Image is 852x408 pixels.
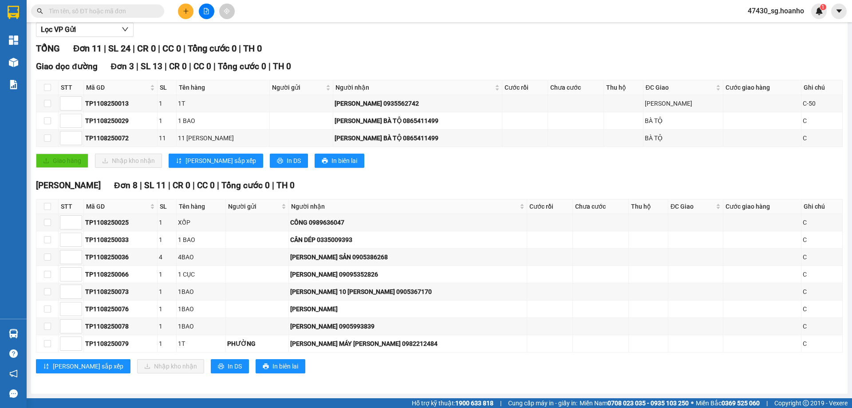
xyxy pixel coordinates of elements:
button: downloadNhập kho nhận [137,359,204,373]
span: printer [277,158,283,165]
div: C-50 [803,99,841,108]
div: TP1108250076 [85,304,156,314]
div: 11 [159,133,175,143]
div: C [803,304,841,314]
button: uploadGiao hàng [36,154,88,168]
span: Cung cấp máy in - giấy in: [508,398,577,408]
span: | [193,180,195,190]
th: Tên hàng [177,199,226,214]
span: Tổng cước 0 [188,43,237,54]
span: CR 0 [169,61,187,71]
span: TỔNG [36,43,60,54]
div: 1 [159,269,175,279]
button: printerIn biên lai [256,359,305,373]
div: 1 [159,235,175,245]
span: Decrease Value [72,257,82,264]
div: 1BAO [178,304,224,314]
span: Hỗ trợ kỹ thuật: [412,398,493,408]
span: Người gửi [228,202,280,211]
div: [PERSON_NAME] BÀ TỘ 0865411499 [335,133,501,143]
span: Increase Value [72,268,82,274]
strong: 0369 525 060 [722,400,760,407]
span: file-add [203,8,209,14]
div: 1 [159,218,175,227]
span: down [75,310,80,315]
span: sort-ascending [176,158,182,165]
span: Decrease Value [72,103,82,110]
span: Người nhận [335,83,493,92]
span: [PERSON_NAME] sắp xếp [185,156,256,166]
span: Đơn 3 [111,61,134,71]
span: | [158,43,160,54]
span: up [75,286,80,292]
div: 1 BAO [178,116,268,126]
div: TP1108250072 [85,133,156,143]
span: search [37,8,43,14]
span: TH 0 [243,43,262,54]
img: dashboard-icon [9,36,18,45]
span: | [189,61,191,71]
th: SL [158,199,177,214]
div: [PERSON_NAME] 10 [PERSON_NAME] 0905367170 [290,287,525,297]
span: Đơn 8 [114,180,138,190]
span: Increase Value [72,216,82,222]
span: | [268,61,271,71]
div: BÀ TỘ [645,133,722,143]
span: Decrease Value [72,292,82,298]
span: CR 0 [173,180,190,190]
th: Cước rồi [527,199,573,214]
td: TP1108250013 [84,95,158,112]
span: Increase Value [72,337,82,344]
span: up [75,234,80,240]
span: notification [9,369,18,378]
span: up [75,304,80,309]
div: C [803,218,841,227]
div: TP1108250013 [85,99,156,108]
div: TP1108250078 [85,321,156,331]
div: TP1108250033 [85,235,156,245]
span: Miền Bắc [696,398,760,408]
th: STT [59,199,84,214]
th: Thu hộ [629,199,668,214]
th: Chưa cước [573,199,629,214]
span: In DS [287,156,301,166]
span: ⚪️ [691,401,694,405]
span: Increase Value [72,285,82,292]
div: 1T [178,339,224,349]
div: [PERSON_NAME] 0935562742 [335,99,501,108]
span: down [75,275,80,281]
span: Tổng cước 0 [221,180,270,190]
span: | [140,180,142,190]
img: warehouse-icon [9,329,18,338]
span: [PERSON_NAME] sắp xếp [53,361,123,371]
span: SL 13 [141,61,162,71]
span: | [136,61,138,71]
div: 4 [159,252,175,262]
button: printerIn DS [211,359,249,373]
div: [PERSON_NAME] BÀ TỘ 0865411499 [335,116,501,126]
div: C [803,321,841,331]
td: TP1108250036 [84,249,158,266]
th: STT [59,80,84,95]
span: Decrease Value [72,240,82,246]
span: Người gửi [272,83,323,92]
div: 4BAO [178,252,224,262]
div: 11 [PERSON_NAME] [178,133,268,143]
div: [PERSON_NAME] 0905993839 [290,321,525,331]
th: Cước rồi [502,80,548,95]
div: [PERSON_NAME] SẢN 0905386268 [290,252,525,262]
span: | [272,180,274,190]
img: logo-vxr [8,6,19,19]
button: Lọc VP Gửi [36,23,134,37]
span: message [9,389,18,398]
div: TP1108250066 [85,269,156,279]
span: Lọc VP Gửi [41,24,76,35]
span: up [75,133,80,138]
th: Ghi chú [801,199,843,214]
span: printer [322,158,328,165]
button: file-add [199,4,214,19]
span: | [766,398,768,408]
input: Tìm tên, số ĐT hoặc mã đơn [49,6,154,16]
span: [PERSON_NAME] [36,180,101,190]
span: down [75,345,80,350]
